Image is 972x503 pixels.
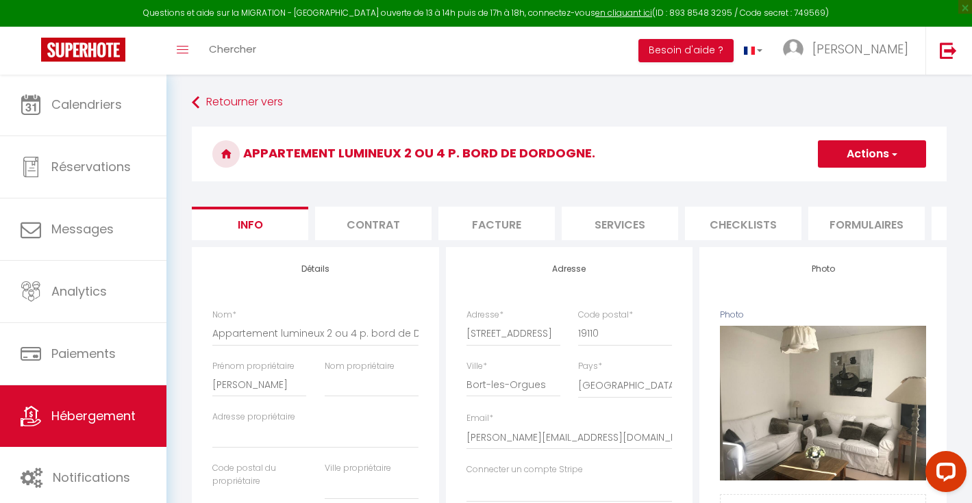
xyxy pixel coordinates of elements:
[53,469,130,486] span: Notifications
[192,90,947,115] a: Retourner vers
[212,264,419,274] h4: Détails
[212,411,295,424] label: Adresse propriétaire
[466,463,583,476] label: Connecter un compte Stripe
[41,38,125,62] img: Super Booking
[325,360,395,373] label: Nom propriétaire
[720,264,926,274] h4: Photo
[212,309,236,322] label: Nom
[51,407,136,424] span: Hébergement
[466,360,487,373] label: Ville
[914,446,972,503] iframe: LiveChat chat widget
[199,27,266,75] a: Chercher
[562,207,678,240] li: Services
[818,140,926,168] button: Actions
[192,207,308,240] li: Info
[51,158,131,175] span: Réservations
[638,39,734,62] button: Besoin d'aide ?
[192,127,947,181] h3: Appartement lumineux 2 ou 4 p. bord de Dordogne.
[212,360,295,373] label: Prénom propriétaire
[466,412,493,425] label: Email
[51,220,114,237] span: Messages
[720,309,744,322] label: Photo
[315,207,432,240] li: Contrat
[325,462,391,475] label: Ville propriétaire
[808,207,925,240] li: Formulaires
[578,360,602,373] label: Pays
[783,39,803,60] img: ...
[773,27,925,75] a: ... [PERSON_NAME]
[790,393,856,413] button: Supprimer
[209,42,256,56] span: Chercher
[51,96,122,113] span: Calendriers
[212,462,306,488] label: Code postal du propriétaire
[940,42,957,59] img: logout
[685,207,801,240] li: Checklists
[466,309,503,322] label: Adresse
[466,264,673,274] h4: Adresse
[438,207,555,240] li: Facture
[51,345,116,362] span: Paiements
[578,309,633,322] label: Code postal
[812,40,908,57] span: [PERSON_NAME]
[51,283,107,300] span: Analytics
[595,7,652,18] a: en cliquant ici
